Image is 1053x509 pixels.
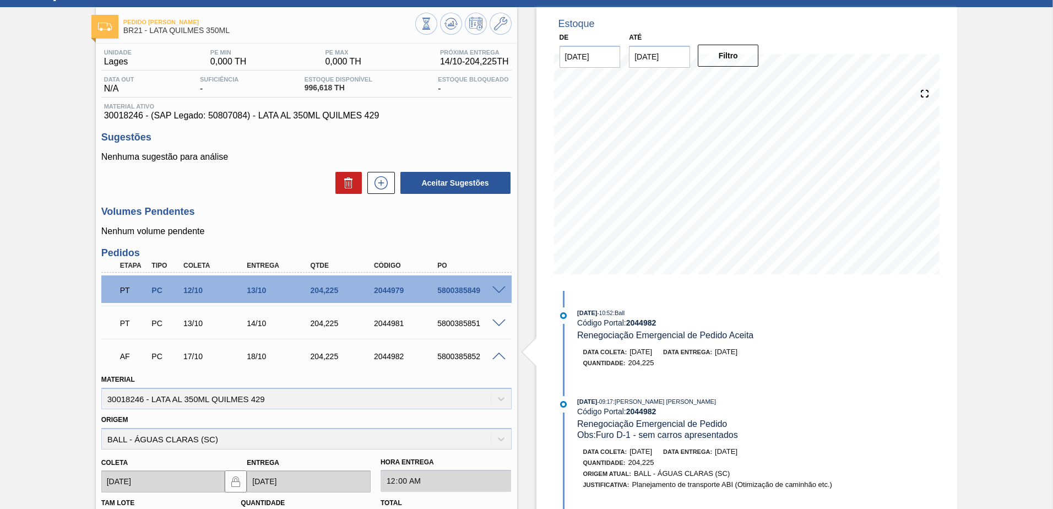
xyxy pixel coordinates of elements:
[490,13,512,35] button: Ir ao Master Data / Geral
[308,262,379,269] div: Qtde
[400,172,511,194] button: Aceitar Sugestões
[598,399,613,405] span: - 09:17
[663,349,712,355] span: Data entrega:
[583,448,627,455] span: Data coleta:
[181,319,252,328] div: 13/10/2025
[305,76,372,83] span: Estoque Disponível
[663,448,712,455] span: Data entrega:
[632,480,832,489] span: Planejamento de transporte ABI (Otimização de caminhão etc.)
[149,286,182,295] div: Pedido de Compra
[715,447,737,456] span: [DATE]
[104,49,132,56] span: Unidade
[200,76,238,83] span: Suficiência
[181,352,252,361] div: 17/10/2025
[626,407,656,416] strong: 2044982
[438,76,508,83] span: Estoque Bloqueado
[560,401,567,408] img: atual
[628,458,654,467] span: 204,225
[98,23,112,31] img: Ícone
[371,319,442,328] div: 2044981
[101,459,128,467] label: Coleta
[149,352,182,361] div: Pedido de Compra
[325,57,361,67] span: 0,000 TH
[583,459,626,466] span: Quantidade :
[244,262,315,269] div: Entrega
[698,45,759,67] button: Filtro
[715,348,737,356] span: [DATE]
[629,34,642,41] label: Até
[117,278,150,302] div: Pedido em Trânsito
[577,398,597,405] span: [DATE]
[577,331,753,340] span: Renegociação Emergencial de Pedido Aceita
[381,499,402,507] label: Total
[101,247,512,259] h3: Pedidos
[465,13,487,35] button: Programar Estoque
[123,19,415,25] span: Pedido [PERSON_NAME]
[371,352,442,361] div: 2044982
[244,352,315,361] div: 18/10/2025
[577,310,597,316] span: [DATE]
[577,419,727,429] span: Renegociação Emergencial de Pedido
[577,318,839,327] div: Código Portal:
[577,430,738,440] span: Obs: Furo D-1 - sem carros apresentados
[583,470,631,477] span: Origem Atual:
[117,344,150,369] div: Aguardando Faturamento
[247,459,279,467] label: Entrega
[120,319,148,328] p: PT
[247,470,371,492] input: dd/mm/yyyy
[117,262,150,269] div: Etapa
[613,310,625,316] span: : Ball
[629,348,652,356] span: [DATE]
[308,319,379,328] div: 204,225
[583,481,629,488] span: Justificativa:
[583,360,626,366] span: Quantidade :
[101,76,137,94] div: N/A
[305,84,372,92] span: 996,618 TH
[181,262,252,269] div: Coleta
[435,262,506,269] div: PO
[149,319,182,328] div: Pedido de Compra
[210,49,247,56] span: PE MIN
[598,310,613,316] span: - 10:52
[577,407,839,416] div: Código Portal:
[415,13,437,35] button: Visão Geral dos Estoques
[104,57,132,67] span: Lages
[241,499,285,507] label: Quantidade
[120,352,148,361] p: AF
[101,499,134,507] label: Tam lote
[244,319,315,328] div: 14/10/2025
[101,152,512,162] p: Nenhuma sugestão para análise
[558,18,595,30] div: Estoque
[101,226,512,236] p: Nenhum volume pendente
[560,34,569,41] label: De
[101,206,512,218] h3: Volumes Pendentes
[371,286,442,295] div: 2044979
[104,76,134,83] span: Data out
[613,398,716,405] span: : [PERSON_NAME] [PERSON_NAME]
[244,286,315,295] div: 13/10/2025
[371,262,442,269] div: Código
[229,475,242,488] img: locked
[117,311,150,335] div: Pedido em Trânsito
[440,57,509,67] span: 14/10 - 204,225 TH
[330,172,362,194] div: Excluir Sugestões
[120,286,148,295] p: PT
[308,286,379,295] div: 204,225
[101,416,128,424] label: Origem
[149,262,182,269] div: Tipo
[210,57,247,67] span: 0,000 TH
[225,470,247,492] button: locked
[101,376,135,383] label: Material
[440,49,509,56] span: Próxima Entrega
[634,469,730,478] span: BALL - ÁGUAS CLARAS (SC)
[308,352,379,361] div: 204,225
[181,286,252,295] div: 12/10/2025
[101,132,512,143] h3: Sugestões
[440,13,462,35] button: Atualizar Gráfico
[560,46,621,68] input: dd/mm/yyyy
[395,171,512,195] div: Aceitar Sugestões
[435,352,506,361] div: 5800385852
[197,76,241,94] div: -
[104,111,509,121] span: 30018246 - (SAP Legado: 50807084) - LATA AL 350ML QUILMES 429
[381,454,512,470] label: Hora Entrega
